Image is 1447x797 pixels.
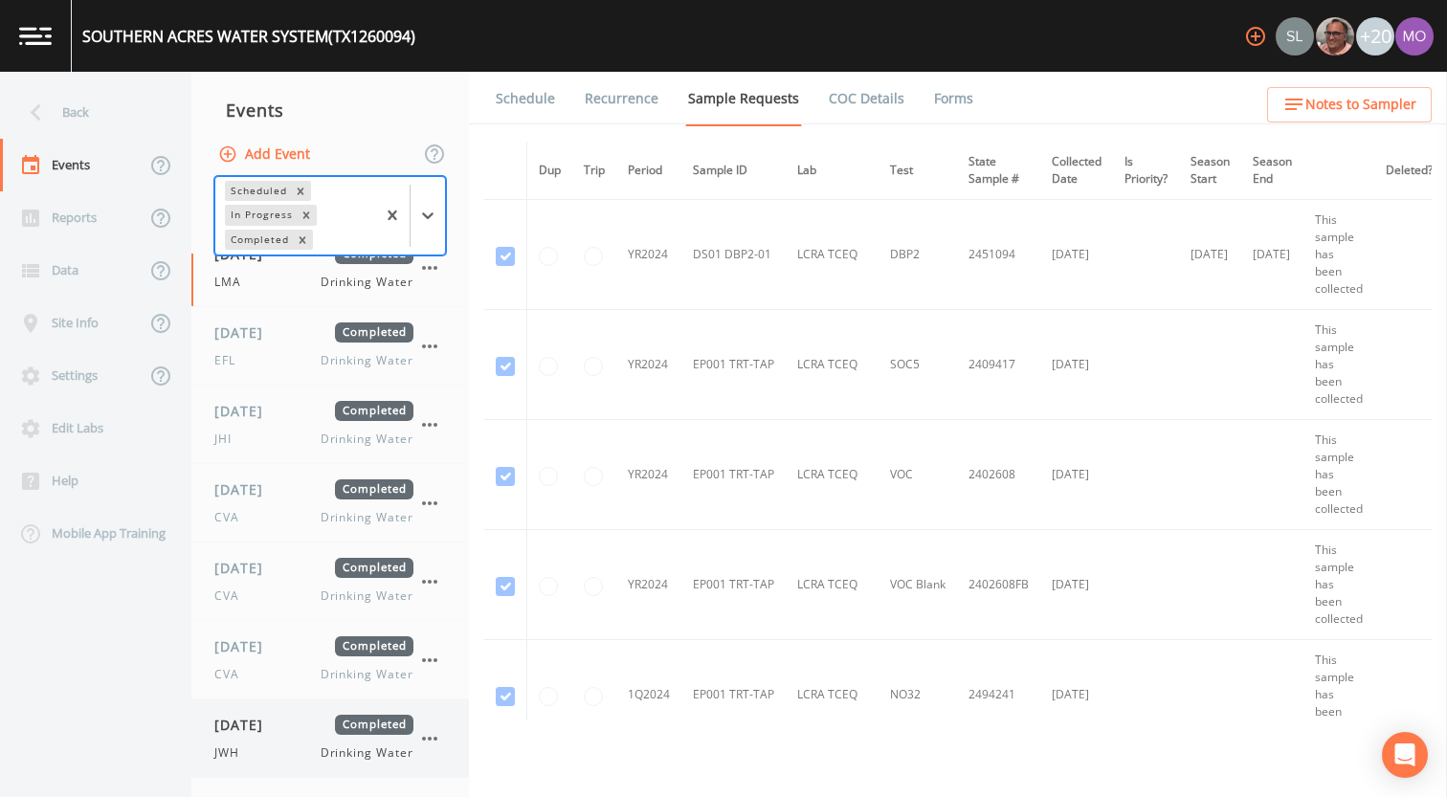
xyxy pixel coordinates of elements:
span: Completed [335,479,413,499]
td: YR2024 [616,530,681,640]
td: DS01 DBP2-01 [681,200,786,310]
a: Forms [931,72,976,125]
span: CVA [214,509,251,526]
a: [DATE]CompletedEFLDrinking Water [191,307,469,386]
td: EP001 TRT-TAP [681,420,786,530]
th: Period [616,142,681,200]
span: [DATE] [214,715,277,735]
div: Completed [225,230,292,250]
span: LMA [214,274,253,291]
td: LCRA TCEQ [786,310,879,420]
td: [DATE] [1040,420,1113,530]
th: Is Priority? [1113,142,1179,200]
td: This sample has been collected [1303,310,1374,420]
th: Sample ID [681,142,786,200]
th: Dup [527,142,573,200]
td: 2402608 [957,420,1040,530]
span: Drinking Water [321,431,413,448]
div: Remove Completed [292,230,313,250]
td: 2494241 [957,640,1040,750]
td: [DATE] [1040,530,1113,640]
span: JHI [214,431,243,448]
span: EFL [214,352,247,369]
button: Notes to Sampler [1267,87,1432,122]
td: 2409417 [957,310,1040,420]
img: 4e251478aba98ce068fb7eae8f78b90c [1395,17,1434,55]
img: e2d790fa78825a4bb76dcb6ab311d44c [1316,17,1354,55]
div: Open Intercom Messenger [1382,732,1428,778]
span: Drinking Water [321,352,413,369]
span: Drinking Water [321,587,413,605]
div: Sloan Rigamonti [1275,17,1315,55]
span: Completed [335,401,413,421]
span: [DATE] [214,401,277,421]
span: Completed [335,715,413,735]
td: NO32 [879,640,957,750]
td: This sample has been collected [1303,530,1374,640]
td: YR2024 [616,310,681,420]
div: Mike Franklin [1315,17,1355,55]
span: Notes to Sampler [1305,93,1416,117]
a: [DATE]CompletedJWHDrinking Water [191,699,469,778]
button: Add Event [214,137,318,172]
div: In Progress [225,205,296,225]
a: Sample Requests [685,72,802,126]
td: EP001 TRT-TAP [681,310,786,420]
th: Collected Date [1040,142,1113,200]
td: This sample has been collected [1303,200,1374,310]
a: [DATE]CompletedJHIDrinking Water [191,386,469,464]
a: Schedule [493,72,558,125]
td: VOC [879,420,957,530]
span: Completed [335,636,413,656]
th: Deleted? [1374,142,1444,200]
th: Season Start [1179,142,1241,200]
div: Scheduled [225,181,290,201]
th: Season End [1241,142,1303,200]
td: 2402608FB [957,530,1040,640]
a: [DATE]CompletedCVADrinking Water [191,542,469,621]
td: 1Q2024 [616,640,681,750]
a: [DATE]CompletedCVADrinking Water [191,621,469,699]
td: 2451094 [957,200,1040,310]
span: [DATE] [214,636,277,656]
span: Drinking Water [321,744,413,762]
div: +20 [1356,17,1394,55]
td: [DATE] [1241,200,1303,310]
th: State Sample # [957,142,1040,200]
div: Remove Scheduled [290,181,311,201]
td: LCRA TCEQ [786,420,879,530]
th: Lab [786,142,879,200]
a: [DATE]CompletedCVADrinking Water [191,464,469,542]
td: SOC5 [879,310,957,420]
td: YR2024 [616,420,681,530]
img: logo [19,27,52,45]
td: [DATE] [1040,200,1113,310]
a: Recurrence [582,72,661,125]
td: LCRA TCEQ [786,640,879,750]
span: Completed [335,558,413,578]
td: LCRA TCEQ [786,530,879,640]
td: EP001 TRT-TAP [681,640,786,750]
th: Test [879,142,957,200]
td: [DATE] [1040,640,1113,750]
span: Completed [335,322,413,343]
td: [DATE] [1040,310,1113,420]
span: Drinking Water [321,666,413,683]
div: Events [191,86,469,134]
span: [DATE] [214,479,277,499]
span: CVA [214,587,251,605]
div: SOUTHERN ACRES WATER SYSTEM (TX1260094) [82,25,415,48]
td: LCRA TCEQ [786,200,879,310]
a: [DATE]CompletedLMADrinking Water [191,229,469,307]
span: Drinking Water [321,509,413,526]
td: EP001 TRT-TAP [681,530,786,640]
td: DBP2 [879,200,957,310]
span: JWH [214,744,251,762]
div: Remove In Progress [296,205,317,225]
td: YR2024 [616,200,681,310]
span: Drinking Water [321,274,413,291]
a: COC Details [826,72,907,125]
span: CVA [214,666,251,683]
td: VOC Blank [879,530,957,640]
th: Trip [572,142,616,200]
